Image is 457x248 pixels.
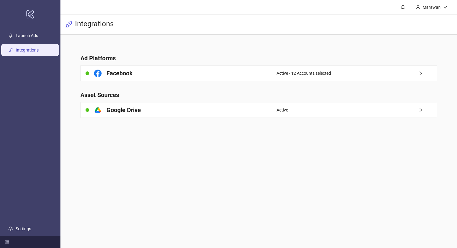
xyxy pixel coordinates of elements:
a: Settings [16,226,31,231]
a: Launch Ads [16,33,38,38]
span: Active - 12 Accounts selected [277,70,331,77]
h4: Ad Platforms [80,54,437,62]
a: FacebookActive - 12 Accounts selectedright [80,65,437,81]
span: bell [401,5,405,9]
span: api [65,21,73,28]
span: user [416,5,420,9]
span: right [419,71,437,75]
span: down [443,5,447,9]
span: menu-fold [5,240,9,244]
h4: Google Drive [106,106,141,114]
span: Active [277,107,288,113]
div: Marawan [420,4,443,11]
h3: Integrations [75,19,114,30]
a: Integrations [16,48,39,52]
a: Google DriveActiveright [80,102,437,118]
h4: Asset Sources [80,91,437,99]
span: right [419,108,437,112]
h4: Facebook [106,69,133,77]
